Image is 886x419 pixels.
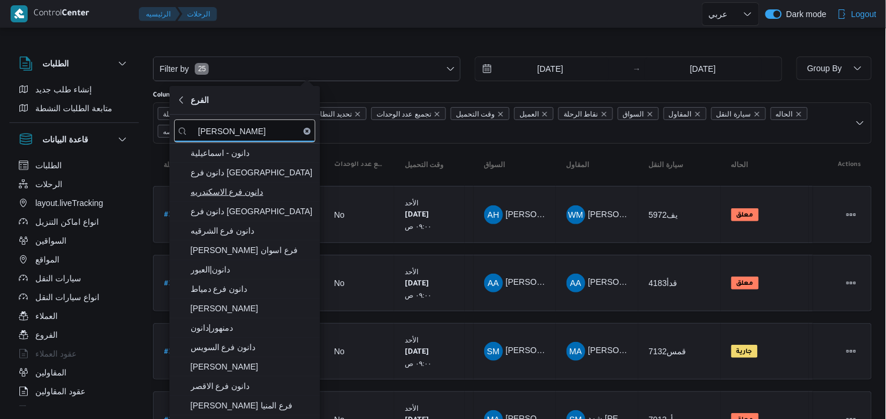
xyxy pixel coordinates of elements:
span: دانون فرع السويس [191,340,313,354]
button: Remove نقاط الرحلة from selection in this group [601,111,608,118]
span: السواق [618,107,659,120]
span: رقم الرحلة; Sorted in descending order [164,160,189,169]
input: Press the down key to open a popover containing a calendar. [475,57,609,81]
span: نقاط الرحلة [564,108,598,121]
span: [PERSON_NAME] [191,301,313,315]
button: المقاولين [14,363,134,382]
span: [PERSON_NAME] [191,360,313,374]
button: الفرع [169,86,320,115]
span: المقاول [669,108,692,121]
span: المقاول [567,160,589,169]
a: #340099 [164,275,195,291]
span: Filter by [158,62,190,76]
span: MA [569,342,582,361]
button: Remove السواق from selection in this group [647,111,654,118]
span: قمس7132 [649,347,687,356]
button: Actions [842,274,861,292]
span: تجميع عدد الوحدات [334,160,384,169]
span: دمنهور|دانون [191,321,313,335]
button: Clear input [304,128,311,135]
h3: الطلبات [42,56,69,71]
b: معلق [737,280,754,287]
button: Remove تجميع عدد الوحدات from selection in this group [434,111,441,118]
button: الفروع [14,325,134,344]
a: #340098 [164,344,195,360]
button: عقود العملاء [14,344,134,363]
span: سيارة النقل [711,107,766,120]
button: متابعة الطلبات النشطة [14,99,134,118]
div: → [633,65,641,73]
button: إنشاء طلب جديد [14,80,134,99]
button: Remove سيارة النقل from selection in this group [754,111,761,118]
button: المقاول [562,155,632,174]
b: Center [62,9,89,19]
small: الأحد [405,268,418,275]
span: الفرع [191,93,209,107]
button: Filter by25 available filters [154,57,460,81]
span: السواق [623,108,644,121]
button: انواع اماكن التنزيل [14,212,134,231]
span: 25 available filters [195,63,209,75]
button: Remove المقاول from selection in this group [694,111,701,118]
button: layout.liveTracking [14,194,134,212]
div: No [334,278,345,288]
b: معلق [737,212,754,219]
span: نقاط الرحلة [558,107,612,120]
b: [DATE] [405,348,429,357]
button: الطلبات [19,56,129,71]
span: رقم الرحلة [158,107,209,120]
div: Muhammad Ala Abadalltaif Alkhrof [567,342,585,361]
span: Dark mode [782,9,827,19]
button: Remove العميل from selection in this group [541,111,548,118]
span: تحديد النطاق الجغرافى [280,107,367,120]
button: عقود المقاولين [14,382,134,401]
button: Logout [832,2,881,26]
button: الحاله [727,155,803,174]
input: search filters [174,119,315,142]
span: SM [487,342,500,361]
b: # 340099 [164,280,195,288]
span: [PERSON_NAME] [588,346,656,355]
span: WM [568,205,584,224]
button: Actions [842,342,861,361]
b: # 340108 [164,211,194,220]
span: AA [488,274,499,292]
span: دانون فرع الاسكندريه [191,185,313,199]
b: [DATE] [405,211,429,220]
b: [DATE] [405,280,429,288]
div: Salam Muhammad Abadalltaif Salam [484,342,503,361]
span: [PERSON_NAME] [PERSON_NAME] السيد [506,278,664,287]
span: دانون فرع الشرقيه [191,224,313,238]
span: دانون فرع دمياط [191,282,313,296]
span: الطلبات [35,158,62,172]
span: دانون - اسماعيلية [191,146,313,160]
span: دانون|العبور [191,262,313,277]
button: الرحلات [178,7,217,21]
input: Press the down key to open a popover containing a calendar. [645,57,762,81]
span: الرحلات [35,177,62,191]
span: عقود المقاولين [35,384,85,398]
span: دانون فرع [GEOGRAPHIC_DATA] [191,204,313,218]
button: الطلبات [14,156,134,175]
div: No [334,346,345,357]
span: العميل [514,107,554,120]
span: وقت التحميل [451,107,509,120]
div: Abadalrahamun Hassan Muhadi Mbrok [484,205,503,224]
button: Open list of options [855,118,865,128]
span: قدأ4183 [649,278,678,288]
span: عقود العملاء [35,347,76,361]
button: Group By [797,56,872,80]
button: السواقين [14,231,134,250]
button: سيارة النقل [644,155,715,174]
a: #340108 [164,207,194,222]
span: جارية [731,345,758,358]
span: AA [570,274,581,292]
span: السواقين [35,234,66,248]
button: قاعدة البيانات [19,132,129,147]
button: Actions [842,205,861,224]
span: متابعة الطلبات النشطة [35,101,112,115]
b: # 340098 [164,348,195,357]
span: تجميع عدد الوحدات [371,107,446,120]
span: [PERSON_NAME] [588,278,656,287]
b: جارية [737,348,752,355]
